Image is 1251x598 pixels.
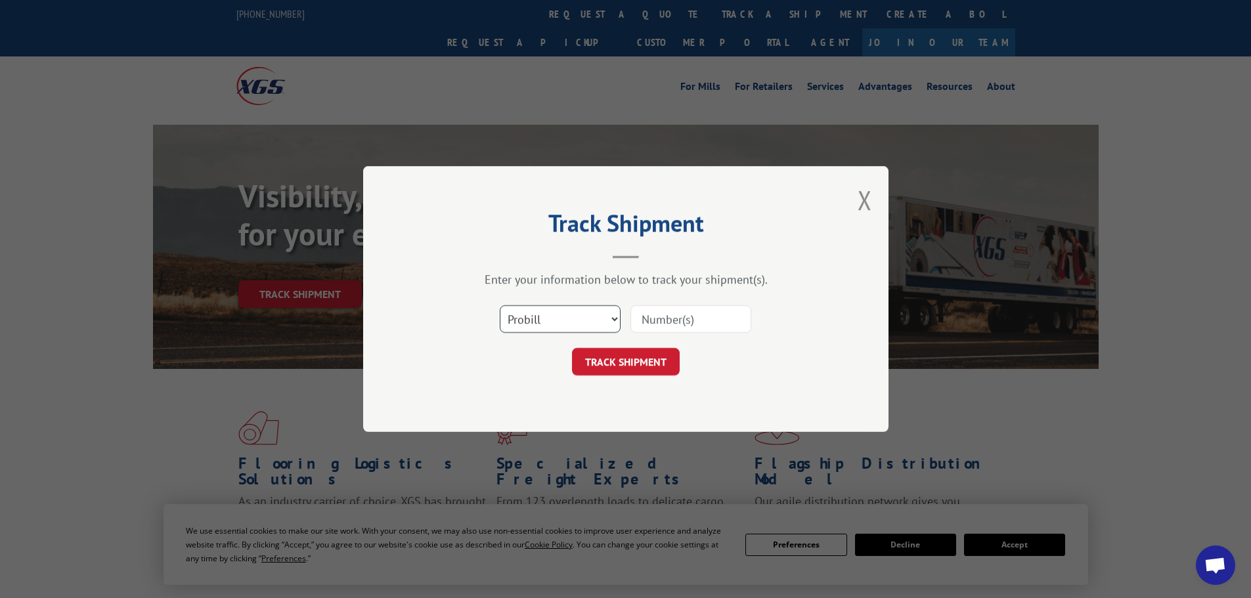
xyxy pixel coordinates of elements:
[429,272,823,287] div: Enter your information below to track your shipment(s).
[572,348,680,375] button: TRACK SHIPMENT
[429,214,823,239] h2: Track Shipment
[630,305,751,333] input: Number(s)
[858,182,872,217] button: Close modal
[1196,545,1235,585] div: Open chat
